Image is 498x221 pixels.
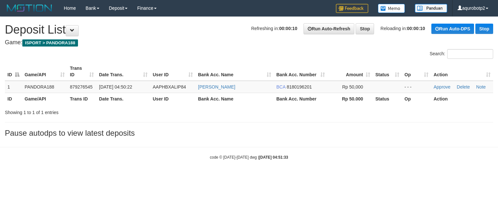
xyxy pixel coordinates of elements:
[373,93,402,105] th: Status
[327,62,373,81] th: Amount: activate to sort column ascending
[22,81,67,93] td: PANDORA188
[381,26,425,31] span: Reloading in:
[150,62,195,81] th: User ID: activate to sort column ascending
[274,62,327,81] th: Bank Acc. Number: activate to sort column ascending
[378,4,405,13] img: Button%20Memo.svg
[5,93,22,105] th: ID
[327,93,373,105] th: Rp 50.000
[195,62,274,81] th: Bank Acc. Name: activate to sort column ascending
[476,84,486,89] a: Note
[402,93,431,105] th: Op
[457,84,470,89] a: Delete
[276,84,285,89] span: BCA
[415,4,447,13] img: panduan.png
[22,62,67,81] th: Game/API: activate to sort column ascending
[210,155,288,160] small: code © [DATE]-[DATE] dwg |
[70,84,93,89] span: 879276545
[373,62,402,81] th: Status: activate to sort column ascending
[402,62,431,81] th: Op: activate to sort column ascending
[431,93,493,105] th: Action
[195,93,274,105] th: Bank Acc. Name
[67,93,96,105] th: Trans ID
[475,24,493,34] a: Stop
[5,107,203,116] div: Showing 1 to 1 of 1 entries
[279,26,297,31] strong: 00:00:10
[287,84,312,89] span: Copy 8180196201 to clipboard
[99,84,132,89] span: [DATE] 04:50:22
[431,24,474,34] a: Run Auto-DPS
[153,84,186,89] span: AAPHBXALIP84
[259,155,288,160] strong: [DATE] 04:51:33
[96,62,150,81] th: Date Trans.: activate to sort column ascending
[96,93,150,105] th: Date Trans.
[274,93,327,105] th: Bank Acc. Number
[198,84,235,89] a: [PERSON_NAME]
[5,23,493,36] h1: Deposit List
[22,93,67,105] th: Game/API
[5,129,493,137] h3: Pause autodps to view latest deposits
[5,39,493,46] h4: Game:
[430,49,493,59] label: Search:
[67,62,96,81] th: Trans ID: activate to sort column ascending
[447,49,493,59] input: Search:
[304,23,354,34] a: Run Auto-Refresh
[5,81,22,93] td: 1
[407,26,425,31] strong: 00:00:10
[5,62,22,81] th: ID: activate to sort column descending
[434,84,450,89] a: Approve
[336,4,368,13] img: Feedback.jpg
[22,39,78,47] span: ISPORT > PANDORA188
[251,26,297,31] span: Refreshing in:
[150,93,195,105] th: User ID
[356,23,374,34] a: Stop
[342,84,363,89] span: Rp 50,000
[402,81,431,93] td: - - -
[5,3,54,13] img: MOTION_logo.png
[431,62,493,81] th: Action: activate to sort column ascending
